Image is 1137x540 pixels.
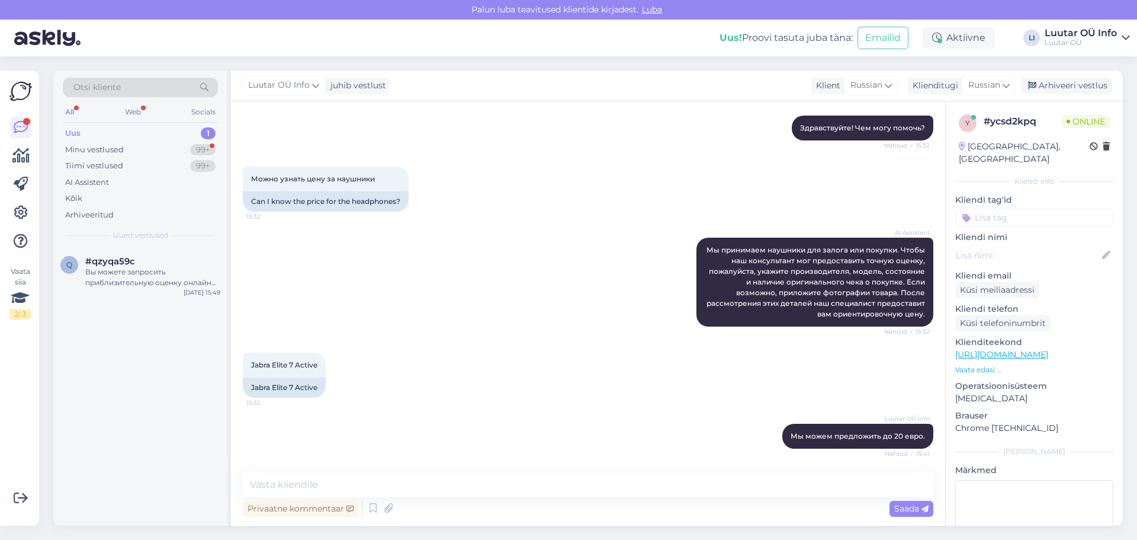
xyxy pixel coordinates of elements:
img: Askly Logo [9,80,32,103]
p: Vaata edasi ... [955,365,1113,375]
span: Luutar OÜ Info [885,414,930,423]
div: Kõik [65,193,82,205]
p: Kliendi email [955,270,1113,282]
span: Мы можем предложить до 20 евро. [791,432,925,440]
span: Nähtud ✓ 15:32 [884,327,930,336]
div: All [63,104,76,120]
div: Privaatne kommentaar [243,501,358,517]
div: 2 / 3 [9,309,31,319]
span: Online [1062,115,1110,128]
div: Küsi meiliaadressi [955,282,1039,298]
div: Tiimi vestlused [65,160,123,172]
div: [DATE] 15:49 [184,288,220,297]
span: AI Assistent [885,228,930,237]
div: [PERSON_NAME] [955,446,1113,457]
div: Socials [189,104,218,120]
div: Vaata siia [9,266,31,319]
span: Saada [894,503,929,514]
div: # ycsd2kpq [984,114,1062,129]
b: Uus! [720,32,742,43]
div: Küsi telefoninumbrit [955,315,1051,331]
div: Klient [811,79,840,92]
div: Kliendi info [955,176,1113,187]
span: #qzyqa59c [85,256,135,267]
div: Klienditugi [908,79,958,92]
div: 1 [201,127,216,139]
div: Aktiivne [923,27,995,49]
div: Proovi tasuta juba täna: [720,31,853,45]
p: Kliendi tag'id [955,194,1113,206]
p: Chrome [TECHNICAL_ID] [955,422,1113,434]
input: Lisa tag [955,209,1113,226]
span: Luutar OÜ Info [248,79,310,92]
span: y [965,119,970,127]
span: Можно узнать цену за наушники [251,174,375,183]
p: Operatsioonisüsteem [955,380,1113,392]
p: [MEDICAL_DATA] [955,392,1113,405]
span: 15:32 [246,398,291,407]
div: Arhiveeri vestlus [1021,78,1112,94]
div: Arhiveeritud [65,209,114,221]
div: Вы можете запросить приблизительную оценку онлайн или по электронной почте. Чтобы наш консультант... [85,267,220,288]
span: Jabra Elite 7 Active [251,360,317,369]
div: AI Assistent [65,177,109,188]
span: q [66,260,72,269]
div: Luutar OÜ Info [1045,28,1117,38]
div: Uus [65,127,81,139]
span: Russian [968,79,1000,92]
span: Luba [638,4,666,15]
p: Kliendi telefon [955,303,1113,315]
span: Nähtud ✓ 15:32 [884,141,930,150]
input: Lisa nimi [956,249,1100,262]
span: Здравствуйте! Чем могу помочь? [800,123,925,132]
span: Uued vestlused [113,230,168,241]
span: Мы принимаем наушники для залога или покупки. Чтобы наш консультант мог предоставить точную оценк... [706,245,927,318]
div: Web [123,104,143,120]
p: Märkmed [955,464,1113,477]
div: 99+ [190,160,216,172]
div: LI [1023,30,1040,46]
div: juhib vestlust [326,79,386,92]
div: 99+ [190,144,216,156]
div: Luutar OÜ [1045,38,1117,47]
span: Russian [850,79,882,92]
button: Emailid [857,27,908,49]
span: 15:32 [246,212,291,221]
span: Otsi kliente [73,81,121,94]
p: Klienditeekond [955,336,1113,349]
div: Jabra Elite 7 Active [243,378,326,398]
div: Can I know the price for the headphones? [243,191,409,212]
span: Nähtud ✓ 15:41 [885,449,930,458]
p: Brauser [955,410,1113,422]
div: [GEOGRAPHIC_DATA], [GEOGRAPHIC_DATA] [959,140,1090,165]
p: Kliendi nimi [955,231,1113,244]
a: [URL][DOMAIN_NAME] [955,349,1048,360]
div: Minu vestlused [65,144,124,156]
a: Luutar OÜ InfoLuutar OÜ [1045,28,1130,47]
